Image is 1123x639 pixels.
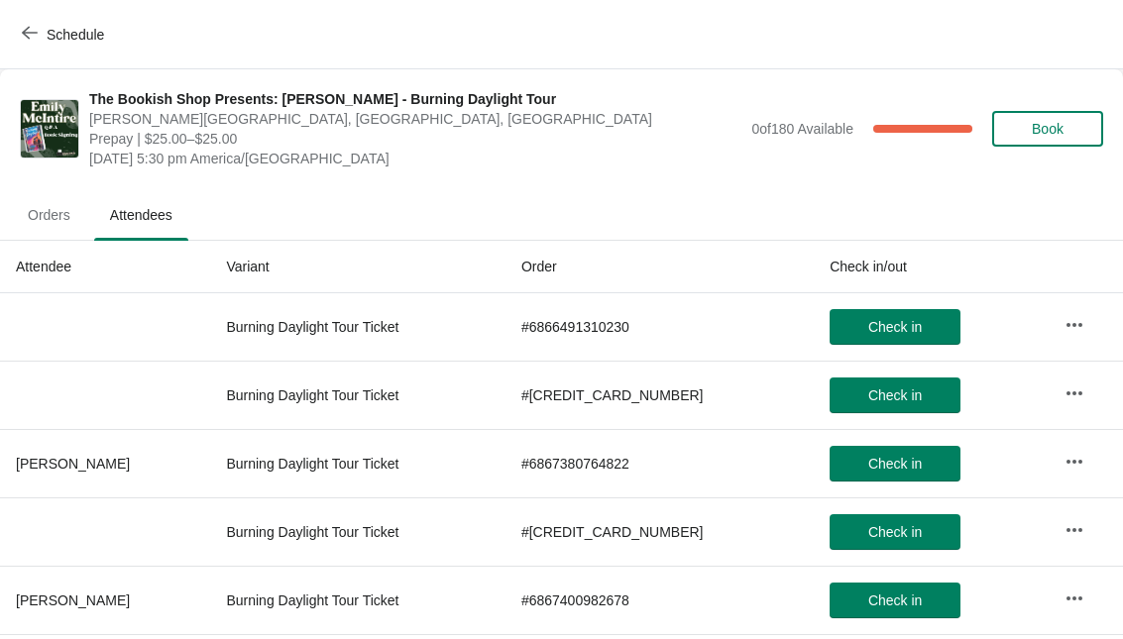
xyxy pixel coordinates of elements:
span: 0 of 180 Available [751,121,853,137]
button: Check in [830,583,960,618]
span: Orders [12,197,86,233]
td: # [CREDIT_CARD_NUMBER] [505,497,814,566]
span: Check in [868,592,922,608]
span: Schedule [47,27,104,43]
button: Schedule [10,17,120,53]
span: [DATE] 5:30 pm America/[GEOGRAPHIC_DATA] [89,149,741,168]
img: The Bookish Shop Presents: Emily McIntire - Burning Daylight Tour [21,100,78,158]
span: Check in [868,456,922,472]
span: Prepay | $25.00–$25.00 [89,129,741,149]
td: Burning Daylight Tour Ticket [210,429,505,497]
span: The Bookish Shop Presents: [PERSON_NAME] - Burning Daylight Tour [89,89,741,109]
td: # [CREDIT_CARD_NUMBER] [505,361,814,429]
button: Check in [830,309,960,345]
td: Burning Daylight Tour Ticket [210,497,505,566]
span: Check in [868,387,922,403]
td: # 6867380764822 [505,429,814,497]
td: Burning Daylight Tour Ticket [210,293,505,361]
td: # 6867400982678 [505,566,814,634]
td: # 6866491310230 [505,293,814,361]
span: Check in [868,319,922,335]
th: Check in/out [814,241,1049,293]
span: Attendees [94,197,188,233]
span: Check in [868,524,922,540]
button: Check in [830,446,960,481]
button: Book [992,111,1103,147]
th: Order [505,241,814,293]
span: [PERSON_NAME] [16,592,130,608]
th: Variant [210,241,505,293]
span: [PERSON_NAME][GEOGRAPHIC_DATA], [GEOGRAPHIC_DATA], [GEOGRAPHIC_DATA] [89,109,741,129]
td: Burning Daylight Tour Ticket [210,566,505,634]
td: Burning Daylight Tour Ticket [210,361,505,429]
span: Book [1032,121,1064,137]
span: [PERSON_NAME] [16,456,130,472]
button: Check in [830,514,960,550]
button: Check in [830,377,960,413]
